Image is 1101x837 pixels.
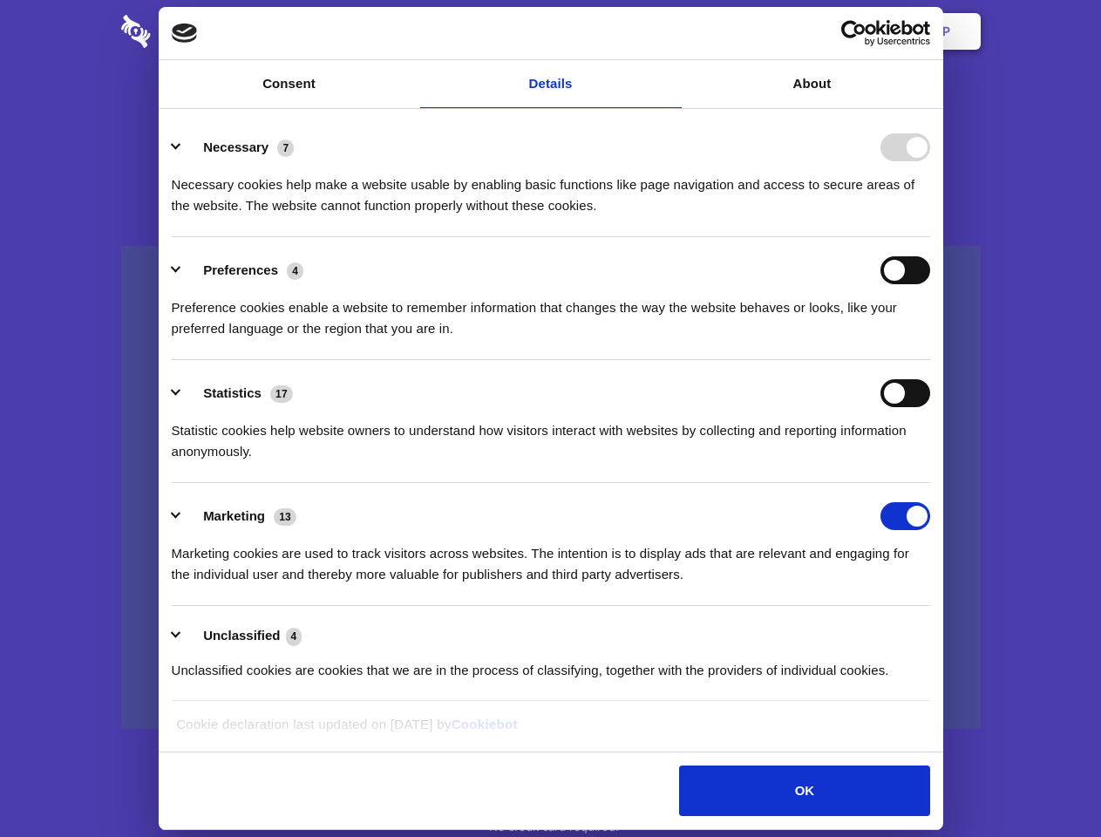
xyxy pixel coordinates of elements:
a: Wistia video thumbnail [121,246,981,730]
span: 4 [286,628,302,645]
a: Contact [707,4,787,58]
div: Cookie declaration last updated on [DATE] by [163,714,938,748]
h4: Auto-redaction of sensitive data, encrypted data sharing and self-destructing private chats. Shar... [121,159,981,216]
div: Unclassified cookies are cookies that we are in the process of classifying, together with the pro... [172,647,930,681]
img: logo [172,24,198,43]
a: About [682,60,943,108]
label: Marketing [203,508,265,523]
a: Cookiebot [452,717,518,732]
span: 7 [277,139,294,157]
label: Statistics [203,385,262,400]
button: Marketing (13) [172,502,308,530]
button: Preferences (4) [172,256,315,284]
label: Necessary [203,139,268,154]
a: Login [791,4,867,58]
button: Necessary (7) [172,133,305,161]
a: Usercentrics Cookiebot - opens in a new window [778,20,930,46]
a: Consent [159,60,420,108]
h1: Eliminate Slack Data Loss. [121,78,981,141]
div: Necessary cookies help make a website usable by enabling basic functions like page navigation and... [172,161,930,216]
button: Unclassified (4) [172,625,313,647]
div: Preference cookies enable a website to remember information that changes the way the website beha... [172,284,930,339]
span: 17 [270,385,293,403]
a: Pricing [512,4,588,58]
a: Details [420,60,682,108]
iframe: Drift Widget Chat Controller [1014,750,1080,816]
button: Statistics (17) [172,379,304,407]
button: OK [679,766,929,816]
span: 4 [287,262,303,280]
img: logo-wordmark-white-trans-d4663122ce5f474addd5e946df7df03e33cb6a1c49d2221995e7729f52c070b2.svg [121,15,270,48]
div: Marketing cookies are used to track visitors across websites. The intention is to display ads tha... [172,530,930,585]
div: Statistic cookies help website owners to understand how visitors interact with websites by collec... [172,407,930,462]
label: Preferences [203,262,278,277]
span: 13 [274,508,296,526]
